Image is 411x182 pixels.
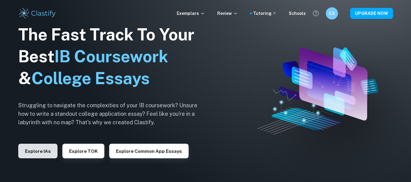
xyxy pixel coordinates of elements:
img: Clastify logo [18,7,57,19]
a: Schools [289,10,306,17]
h6: XX [328,10,335,17]
button: Explore Common App essays [109,144,189,158]
a: Explore TOK [62,148,104,154]
p: Exemplars [177,10,205,17]
button: Explore IAs [18,144,57,158]
p: Review [217,10,238,17]
button: Help and Feedback [311,8,321,19]
button: UPGRADE NOW [350,8,393,19]
span: IB Coursework [54,47,168,66]
a: Explore IAs [18,148,57,154]
h1: The Fast Track To Your Best & [18,24,207,89]
button: XX [326,7,338,19]
a: Tutoring [253,10,277,17]
img: Clastify hero [257,47,378,135]
span: College Essays [31,69,150,88]
h6: Struggling to navigate the complexities of your IB coursework? Unsure how to write a standout col... [18,101,207,127]
button: Explore TOK [62,144,104,158]
a: Explore Common App essays [109,148,189,154]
